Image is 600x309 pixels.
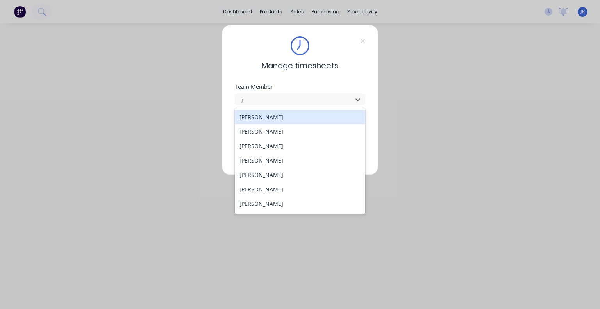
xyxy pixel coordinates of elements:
[235,84,365,89] div: Team Member
[235,110,365,124] div: [PERSON_NAME]
[235,153,365,168] div: [PERSON_NAME]
[235,168,365,182] div: [PERSON_NAME]
[235,124,365,139] div: [PERSON_NAME]
[235,182,365,196] div: [PERSON_NAME]
[235,211,365,225] div: [PERSON_NAME]
[235,139,365,153] div: [PERSON_NAME]
[235,196,365,211] div: [PERSON_NAME]
[262,60,338,71] span: Manage timesheets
